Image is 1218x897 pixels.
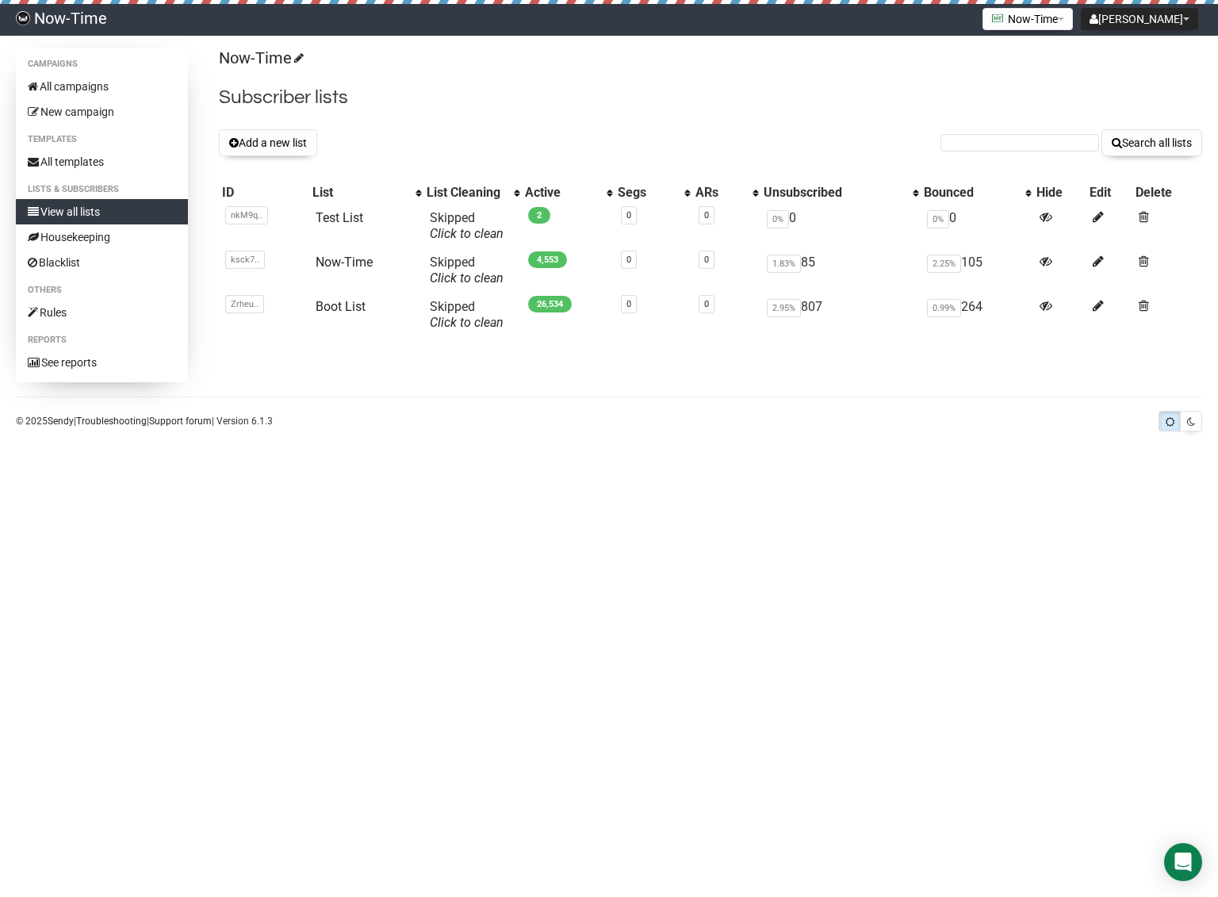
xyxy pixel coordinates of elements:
[225,251,265,269] span: ksck7..
[921,204,1033,248] td: 0
[316,299,366,314] a: Boot List
[16,350,188,375] a: See reports
[16,250,188,275] a: Blacklist
[48,416,74,427] a: Sendy
[1036,185,1083,201] div: Hide
[1033,182,1086,204] th: Hide: No sort applied, sorting is disabled
[427,185,506,201] div: List Cleaning
[704,255,709,265] a: 0
[219,83,1202,112] h2: Subscriber lists
[626,210,631,220] a: 0
[1132,182,1202,204] th: Delete: No sort applied, sorting is disabled
[430,226,504,241] a: Click to clean
[316,255,373,270] a: Now-Time
[921,182,1033,204] th: Bounced: No sort applied, activate to apply an ascending sort
[921,248,1033,293] td: 105
[767,210,789,228] span: 0%
[760,248,920,293] td: 85
[1090,185,1128,201] div: Edit
[528,251,567,268] span: 4,553
[1081,8,1198,30] button: [PERSON_NAME]
[767,255,801,273] span: 1.83%
[312,185,408,201] div: List
[225,206,268,224] span: nkM9q..
[1136,185,1199,201] div: Delete
[222,185,307,201] div: ID
[626,255,631,265] a: 0
[16,331,188,350] li: Reports
[1164,843,1202,881] div: Open Intercom Messenger
[430,270,504,286] a: Click to clean
[760,204,920,248] td: 0
[76,416,147,427] a: Troubleshooting
[16,180,188,199] li: Lists & subscribers
[1101,129,1202,156] button: Search all lists
[767,299,801,317] span: 2.95%
[695,185,745,201] div: ARs
[525,185,598,201] div: Active
[1086,182,1132,204] th: Edit: No sort applied, sorting is disabled
[618,185,676,201] div: Segs
[309,182,423,204] th: List: No sort applied, activate to apply an ascending sort
[219,48,301,67] a: Now-Time
[927,299,961,317] span: 0.99%
[991,12,1004,25] img: favicons
[16,224,188,250] a: Housekeeping
[921,293,1033,337] td: 264
[692,182,761,204] th: ARs: No sort applied, activate to apply an ascending sort
[982,8,1073,30] button: Now-Time
[430,255,504,286] span: Skipped
[528,207,550,224] span: 2
[219,182,310,204] th: ID: No sort applied, sorting is disabled
[16,11,30,25] img: dbba71dffc0d9d6535d5c8a5b4bcbfa5
[16,412,273,430] p: © 2025 | | | Version 6.1.3
[16,199,188,224] a: View all lists
[219,129,317,156] button: Add a new list
[16,300,188,325] a: Rules
[528,296,572,312] span: 26,534
[16,99,188,125] a: New campaign
[760,293,920,337] td: 807
[16,74,188,99] a: All campaigns
[760,182,920,204] th: Unsubscribed: No sort applied, activate to apply an ascending sort
[16,130,188,149] li: Templates
[626,299,631,309] a: 0
[704,210,709,220] a: 0
[225,295,264,313] span: Zrheu..
[430,210,504,241] span: Skipped
[16,55,188,74] li: Campaigns
[16,281,188,300] li: Others
[764,185,904,201] div: Unsubscribed
[924,185,1017,201] div: Bounced
[927,255,961,273] span: 2.25%
[316,210,363,225] a: Test List
[704,299,709,309] a: 0
[522,182,614,204] th: Active: No sort applied, activate to apply an ascending sort
[927,210,949,228] span: 0%
[423,182,522,204] th: List Cleaning: No sort applied, activate to apply an ascending sort
[16,149,188,174] a: All templates
[430,299,504,330] span: Skipped
[615,182,692,204] th: Segs: No sort applied, activate to apply an ascending sort
[430,315,504,330] a: Click to clean
[149,416,212,427] a: Support forum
